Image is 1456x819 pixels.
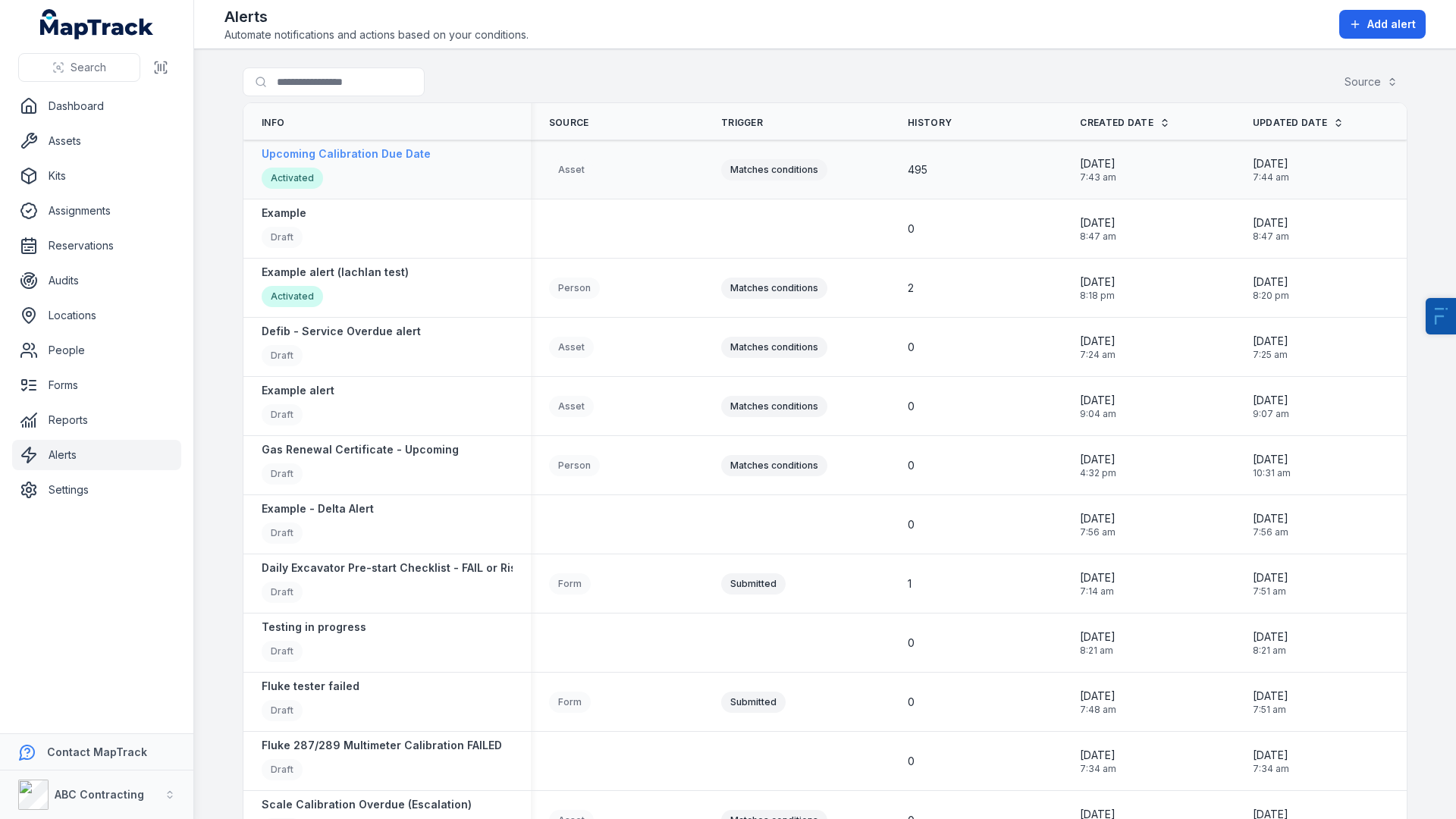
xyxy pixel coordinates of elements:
time: 26/08/2025, 4:32:52 pm [1080,452,1116,479]
time: 20/08/2025, 7:48:54 am [1080,689,1116,716]
span: 0 [908,399,915,414]
span: 7:25 am [1253,349,1288,361]
div: Draft [262,227,303,248]
time: 02/09/2025, 9:04:55 am [1080,393,1116,420]
strong: Example alert (lachlan test) [262,265,409,280]
time: 20/08/2025, 8:21:31 am [1253,629,1288,657]
span: [DATE] [1253,511,1288,526]
div: Draft [262,759,303,780]
strong: Example [262,206,306,221]
span: [DATE] [1080,689,1116,704]
span: 7:48 am [1080,704,1116,716]
time: 20/08/2025, 7:34:28 am [1080,748,1116,775]
span: 9:07 am [1253,408,1289,420]
span: [DATE] [1253,570,1288,585]
span: 7:44 am [1253,171,1289,184]
span: [DATE] [1253,156,1289,171]
span: [DATE] [1253,215,1289,231]
div: Matches conditions [721,455,827,476]
div: Draft [262,463,303,485]
span: [DATE] [1080,275,1116,290]
span: [DATE] [1253,748,1289,763]
time: 04/09/2025, 7:25:50 am [1253,334,1288,361]
span: History [908,117,952,129]
time: 20/08/2025, 7:34:28 am [1253,748,1289,775]
time: 05/09/2025, 8:20:01 pm [1253,275,1289,302]
span: 2 [908,281,914,296]
span: Source [549,117,589,129]
span: 495 [908,162,927,177]
a: Kits [12,161,181,191]
span: Automate notifications and actions based on your conditions. [224,27,529,42]
h2: Alerts [224,6,529,27]
a: Testing in progressDraft [262,620,366,666]
span: 7:14 am [1080,585,1116,598]
time: 20/08/2025, 7:51:59 am [1253,689,1288,716]
a: Daily Excavator Pre-start Checklist - FAIL or Risk Identified ALERTDraft [262,560,613,607]
div: Submitted [721,692,786,713]
div: Matches conditions [721,337,827,358]
span: Info [262,117,284,129]
a: Assets [12,126,181,156]
span: 8:20 pm [1253,290,1289,302]
div: Draft [262,641,303,662]
a: Forms [12,370,181,400]
span: 8:47 am [1253,231,1289,243]
a: Example - Delta AlertDraft [262,501,374,548]
time: 22/08/2025, 7:14:11 am [1080,570,1116,598]
span: 7:24 am [1080,349,1116,361]
span: 7:34 am [1253,763,1289,775]
div: Activated [262,286,323,307]
span: 9:04 am [1080,408,1116,420]
time: 20/08/2025, 8:21:31 am [1080,629,1116,657]
span: 8:18 pm [1080,290,1116,302]
div: Form [549,573,591,595]
a: Updated Date [1253,117,1345,129]
a: Fluke tester failedDraft [262,679,359,725]
a: Upcoming Calibration Due DateActivated [262,146,431,193]
a: Alerts [12,440,181,470]
a: ExampleDraft [262,206,306,252]
time: 08/09/2025, 8:47:33 am [1080,215,1116,243]
span: [DATE] [1253,275,1289,290]
div: Person [549,278,600,299]
span: 7:56 am [1080,526,1116,538]
strong: Example alert [262,383,334,398]
span: Trigger [721,117,763,129]
span: 7:51 am [1253,704,1288,716]
a: Assignments [12,196,181,226]
button: Source [1335,67,1407,96]
div: Draft [262,404,303,425]
time: 22/08/2025, 7:56:51 am [1080,511,1116,538]
a: Settings [12,475,181,505]
div: Draft [262,345,303,366]
span: 7:34 am [1080,763,1116,775]
span: 0 [908,695,915,710]
span: [DATE] [1080,511,1116,526]
a: People [12,335,181,366]
span: [DATE] [1080,215,1116,231]
a: Example alert (lachlan test)Activated [262,265,409,311]
span: [DATE] [1080,393,1116,408]
div: Activated [262,168,323,189]
a: Fluke 287/289 Multimeter Calibration FAILEDDraft [262,738,502,784]
strong: Upcoming Calibration Due Date [262,146,431,162]
strong: Contact MapTrack [47,745,147,758]
a: Reports [12,405,181,435]
div: Draft [262,582,303,603]
span: [DATE] [1080,570,1116,585]
span: [DATE] [1253,689,1288,704]
span: Updated Date [1253,117,1328,129]
time: 08/09/2025, 8:47:33 am [1253,215,1289,243]
a: Dashboard [12,91,181,121]
time: 22/08/2025, 7:56:51 am [1253,511,1288,538]
div: Draft [262,700,303,721]
span: 0 [908,221,915,237]
a: Audits [12,265,181,296]
div: Form [549,692,591,713]
span: 1 [908,576,912,591]
span: 10:31 am [1253,467,1291,479]
span: [DATE] [1080,156,1116,171]
time: 05/09/2025, 8:18:43 pm [1080,275,1116,302]
span: 7:43 am [1080,171,1116,184]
